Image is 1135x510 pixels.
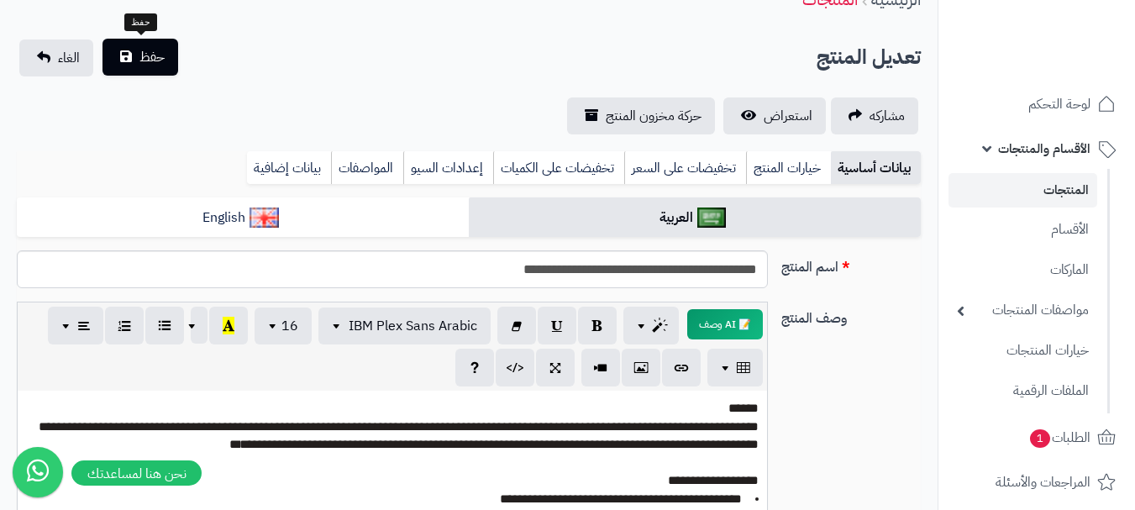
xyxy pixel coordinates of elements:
[139,47,165,67] span: حفظ
[403,151,493,185] a: إعدادات السيو
[469,197,921,239] a: العربية
[948,212,1097,248] a: الأقسام
[831,97,918,134] a: مشاركه
[948,252,1097,288] a: الماركات
[697,208,727,228] img: العربية
[998,137,1090,160] span: الأقسام والمنتجات
[948,333,1097,369] a: خيارات المنتجات
[746,151,831,185] a: خيارات المنتج
[948,373,1097,409] a: الملفات الرقمية
[775,250,927,277] label: اسم المنتج
[567,97,715,134] a: حركة مخزون المنتج
[764,106,812,126] span: استعراض
[493,151,624,185] a: تخفيضات على الكميات
[606,106,701,126] span: حركة مخزون المنتج
[870,106,905,126] span: مشاركه
[817,40,921,75] h2: تعديل المنتج
[58,48,80,68] span: الغاء
[775,302,927,329] label: وصف المنتج
[281,316,298,336] span: 16
[318,308,491,344] button: IBM Plex Sans Arabic
[948,84,1125,124] a: لوحة التحكم
[948,173,1097,208] a: المنتجات
[331,151,403,185] a: المواصفات
[19,39,93,76] a: الغاء
[124,13,157,32] div: حفظ
[250,208,279,228] img: English
[349,316,477,336] span: IBM Plex Sans Arabic
[255,308,312,344] button: 16
[1030,429,1050,448] span: 1
[687,309,763,339] button: 📝 AI وصف
[948,418,1125,458] a: الطلبات1
[102,39,178,76] button: حفظ
[996,471,1090,494] span: المراجعات والأسئلة
[948,462,1125,502] a: المراجعات والأسئلة
[723,97,826,134] a: استعراض
[948,292,1097,329] a: مواصفات المنتجات
[624,151,746,185] a: تخفيضات على السعر
[247,151,331,185] a: بيانات إضافية
[1028,426,1090,450] span: الطلبات
[831,151,921,185] a: بيانات أساسية
[17,197,469,239] a: English
[1028,92,1090,116] span: لوحة التحكم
